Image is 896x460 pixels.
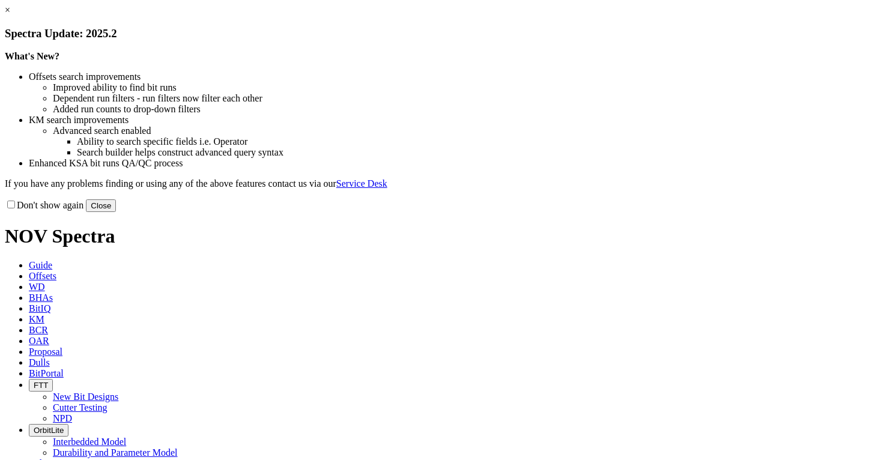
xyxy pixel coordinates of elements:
li: Enhanced KSA bit runs QA/QC process [29,158,891,169]
h3: Spectra Update: 2025.2 [5,27,891,40]
h1: NOV Spectra [5,225,891,247]
li: Advanced search enabled [53,126,891,136]
strong: What's New? [5,51,59,61]
li: Ability to search specific fields i.e. Operator [77,136,891,147]
span: BHAs [29,292,53,303]
span: OrbitLite [34,426,64,435]
span: WD [29,282,45,292]
span: FTT [34,381,48,390]
li: Improved ability to find bit runs [53,82,891,93]
a: Durability and Parameter Model [53,447,178,458]
a: Cutter Testing [53,402,107,413]
span: BitIQ [29,303,50,313]
span: KM [29,314,44,324]
span: OAR [29,336,49,346]
span: BitPortal [29,368,64,378]
input: Don't show again [7,201,15,208]
span: Proposal [29,347,62,357]
a: Service Desk [336,178,387,189]
span: Guide [29,260,52,270]
li: Dependent run filters - run filters now filter each other [53,93,891,104]
label: Don't show again [5,200,83,210]
a: Interbedded Model [53,437,126,447]
a: NPD [53,413,72,423]
button: Close [86,199,116,212]
li: KM search improvements [29,115,891,126]
a: New Bit Designs [53,392,118,402]
li: Offsets search improvements [29,71,891,82]
span: BCR [29,325,48,335]
li: Search builder helps construct advanced query syntax [77,147,891,158]
a: × [5,5,10,15]
span: Dulls [29,357,50,368]
li: Added run counts to drop-down filters [53,104,891,115]
p: If you have any problems finding or using any of the above features contact us via our [5,178,891,189]
span: Offsets [29,271,56,281]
